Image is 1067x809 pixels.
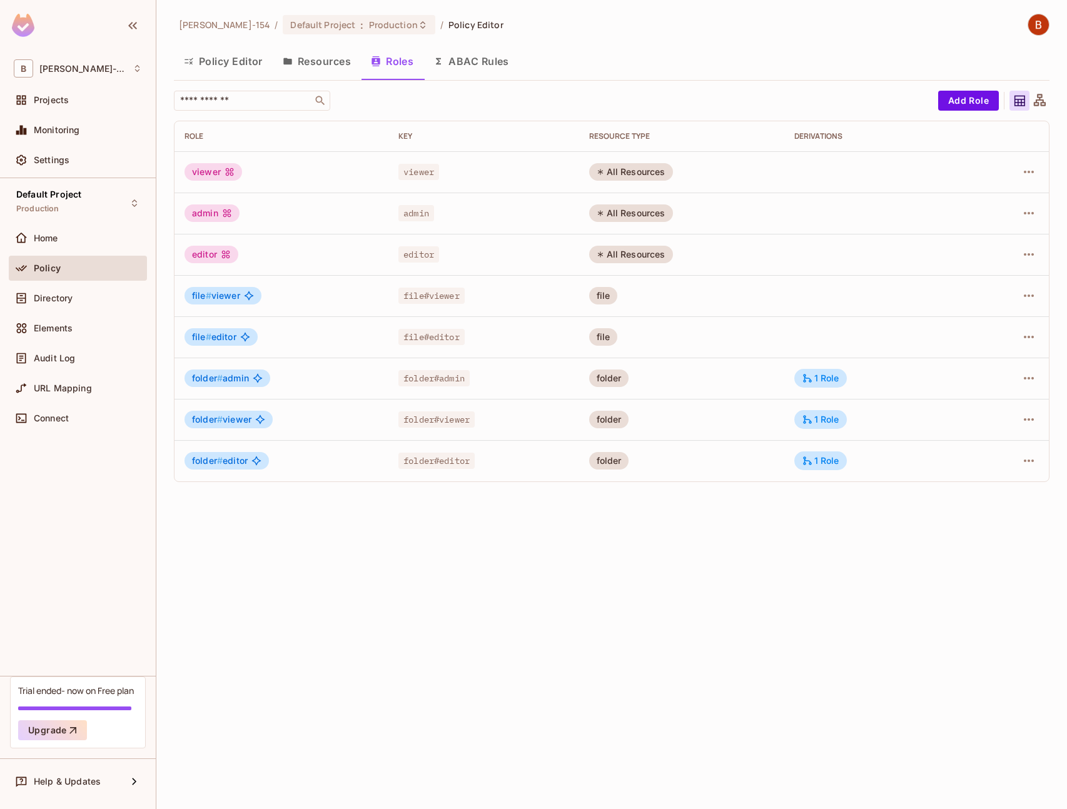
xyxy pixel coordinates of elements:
[34,125,80,135] span: Monitoring
[398,453,475,469] span: folder#editor
[217,414,223,425] span: #
[448,19,503,31] span: Policy Editor
[423,46,519,77] button: ABAC Rules
[290,19,355,31] span: Default Project
[16,189,81,199] span: Default Project
[361,46,423,77] button: Roles
[192,331,211,342] span: file
[206,331,211,342] span: #
[192,332,236,342] span: editor
[938,91,999,111] button: Add Role
[398,288,465,304] span: file#viewer
[398,246,439,263] span: editor
[217,373,223,383] span: #
[179,19,270,31] span: the active workspace
[589,411,629,428] div: folder
[14,59,33,78] span: B
[34,155,69,165] span: Settings
[206,290,211,301] span: #
[12,14,34,37] img: SReyMgAAAABJRU5ErkJggg==
[192,373,223,383] span: folder
[18,720,87,740] button: Upgrade
[192,456,248,466] span: editor
[34,263,61,273] span: Policy
[369,19,418,31] span: Production
[185,163,242,181] div: viewer
[34,413,69,423] span: Connect
[589,287,618,304] div: file
[217,455,223,466] span: #
[192,414,223,425] span: folder
[18,685,134,696] div: Trial ended- now on Free plan
[398,205,434,221] span: admin
[34,383,92,393] span: URL Mapping
[34,95,69,105] span: Projects
[589,452,629,470] div: folder
[34,233,58,243] span: Home
[185,246,238,263] div: editor
[802,414,839,425] div: 1 Role
[360,20,364,30] span: :
[34,776,101,786] span: Help & Updates
[589,131,774,141] div: RESOURCE TYPE
[174,46,273,77] button: Policy Editor
[398,411,475,428] span: folder#viewer
[192,373,249,383] span: admin
[275,19,278,31] li: /
[273,46,361,77] button: Resources
[802,373,839,384] div: 1 Role
[398,131,569,141] div: Key
[192,290,211,301] span: file
[185,131,378,141] div: Role
[440,19,443,31] li: /
[16,204,59,214] span: Production
[192,291,240,301] span: viewer
[34,293,73,303] span: Directory
[589,163,673,181] div: All Resources
[185,204,240,222] div: admin
[794,131,960,141] div: Derivations
[398,164,439,180] span: viewer
[589,204,673,222] div: All Resources
[802,455,839,466] div: 1 Role
[589,369,629,387] div: folder
[398,370,470,386] span: folder#admin
[192,415,251,425] span: viewer
[39,64,126,74] span: Workspace: Bob-154
[1028,14,1049,35] img: Bob
[398,329,465,345] span: file#editor
[589,246,673,263] div: All Resources
[34,323,73,333] span: Elements
[192,455,223,466] span: folder
[34,353,75,363] span: Audit Log
[589,328,618,346] div: file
